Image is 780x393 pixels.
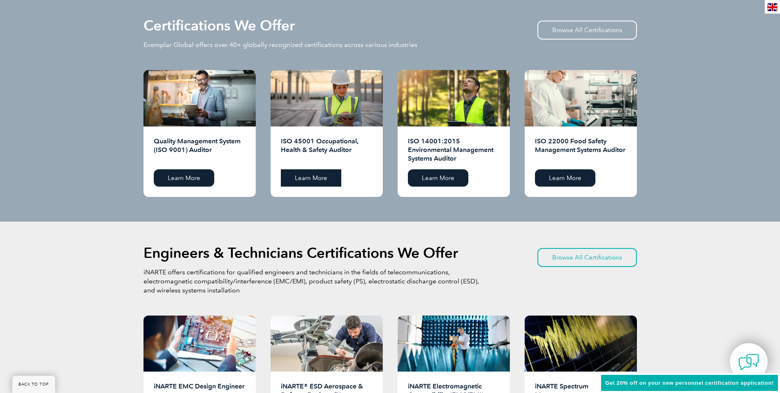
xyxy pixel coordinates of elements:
a: BACK TO TOP [12,376,55,393]
h2: ISO 22000 Food Safety Management Systems Auditor [535,137,627,163]
h2: Quality Management System (ISO 9001) Auditor [154,137,245,163]
a: Learn More [535,169,595,187]
a: Learn More [408,169,468,187]
a: Browse All Certifications [537,21,637,40]
span: Get 20% off on your new personnel certification application! [605,380,774,386]
h2: Engineers & Technicians Certifications We Offer [144,246,458,260]
a: Browse All Certifications [537,248,637,267]
img: contact-chat.png [738,352,759,372]
h2: ISO 45001 Occupational, Health & Safety Auditor [281,137,373,163]
a: Learn More [281,169,341,187]
a: Learn More [154,169,214,187]
h2: ISO 14001:2015 Environmental Management Systems Auditor [408,137,500,163]
p: iNARTE offers certifications for qualified engineers and technicians in the fields of telecommuni... [144,268,481,295]
p: Exemplar Global offers over 40+ globally recognized certifications across various industries [144,40,417,49]
img: en [767,3,778,11]
h2: Certifications We Offer [144,19,295,32]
